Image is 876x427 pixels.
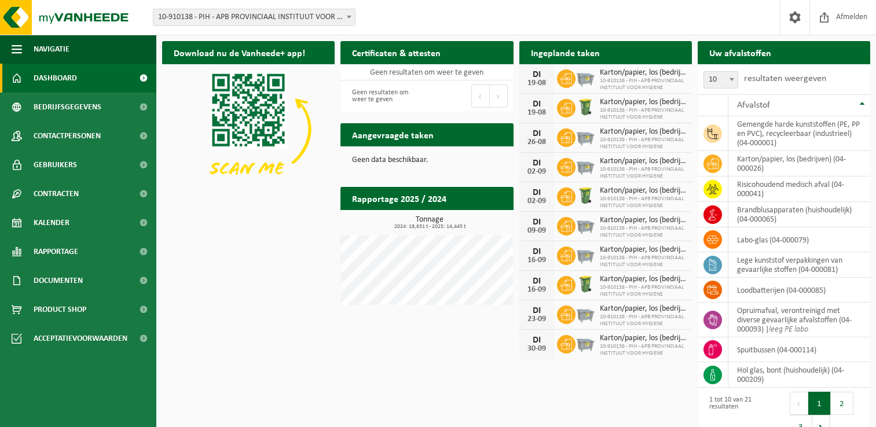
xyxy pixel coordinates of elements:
td: labo-glas (04-000079) [728,227,870,252]
h2: Rapportage 2025 / 2024 [340,187,458,209]
img: WB-2500-GAL-GY-01 [576,304,595,323]
span: Karton/papier, los (bedrijven) [600,157,686,166]
span: Navigatie [34,35,69,64]
div: DI [525,277,548,286]
span: 10-910138 - PIH - APB PROVINCIAAL INSTITUUT VOOR HYGIENE [600,107,686,121]
span: Acceptatievoorwaarden [34,324,127,353]
td: gemengde harde kunststoffen (PE, PP en PVC), recycleerbaar (industrieel) (04-000001) [728,116,870,151]
span: Dashboard [34,64,77,93]
button: Next [490,84,508,108]
img: Download de VHEPlus App [162,64,335,194]
label: resultaten weergeven [744,74,826,83]
span: Afvalstof [737,101,770,110]
span: 10-910138 - PIH - APB PROVINCIAAL INSTITUUT VOOR HYGIENE [600,343,686,357]
h2: Aangevraagde taken [340,123,445,146]
span: 10-910138 - PIH - APB PROVINCIAAL INSTITUUT VOOR HYGIENE - ANTWERPEN [153,9,355,25]
img: WB-2500-GAL-GY-01 [576,215,595,235]
button: Previous [790,392,808,415]
span: 10 [703,71,738,89]
img: WB-2500-GAL-GY-01 [576,156,595,176]
div: 26-08 [525,138,548,146]
span: Contactpersonen [34,122,101,150]
img: WB-2500-GAL-GY-01 [576,333,595,353]
div: 09-09 [525,227,548,235]
div: 19-08 [525,109,548,117]
div: DI [525,247,548,256]
div: 02-09 [525,168,548,176]
div: 16-09 [525,256,548,264]
span: Karton/papier, los (bedrijven) [600,68,686,78]
span: 10-910138 - PIH - APB PROVINCIAAL INSTITUUT VOOR HYGIENE [600,137,686,150]
span: 10-910138 - PIH - APB PROVINCIAAL INSTITUUT VOOR HYGIENE [600,255,686,268]
td: lege kunststof verpakkingen van gevaarlijke stoffen (04-000081) [728,252,870,278]
td: karton/papier, los (bedrijven) (04-000026) [728,151,870,176]
div: DI [525,306,548,315]
span: Gebruikers [34,150,77,179]
td: opruimafval, verontreinigd met diverse gevaarlijke afvalstoffen (04-000093) | [728,303,870,337]
span: 10 [704,72,738,88]
span: Karton/papier, los (bedrijven) [600,186,686,196]
div: DI [525,188,548,197]
span: Bedrijfsgegevens [34,93,101,122]
h2: Uw afvalstoffen [698,41,783,64]
img: WB-2500-GAL-GY-01 [576,245,595,264]
div: DI [525,129,548,138]
span: 10-910138 - PIH - APB PROVINCIAAL INSTITUUT VOOR HYGIENE [600,225,686,239]
button: 1 [808,392,831,415]
span: 2024: 19,631 t - 2025: 14,445 t [346,224,513,230]
h2: Ingeplande taken [519,41,611,64]
span: Contracten [34,179,79,208]
span: Karton/papier, los (bedrijven) [600,245,686,255]
button: Previous [471,84,490,108]
i: leeg PE labo [769,325,808,334]
div: 19-08 [525,79,548,87]
span: Documenten [34,266,83,295]
span: 10-910138 - PIH - APB PROVINCIAAL INSTITUUT VOOR HYGIENE [600,196,686,209]
div: DI [525,218,548,227]
img: WB-0240-HPE-GN-50 [576,97,595,117]
td: brandblusapparaten (huishoudelijk) (04-000065) [728,202,870,227]
span: 10-910138 - PIH - APB PROVINCIAAL INSTITUUT VOOR HYGIENE [600,78,686,91]
div: DI [525,70,548,79]
div: DI [525,100,548,109]
div: DI [525,336,548,345]
span: Karton/papier, los (bedrijven) [600,127,686,137]
td: loodbatterijen (04-000085) [728,278,870,303]
span: Kalender [34,208,69,237]
img: WB-0240-HPE-GN-50 [576,274,595,294]
h2: Download nu de Vanheede+ app! [162,41,317,64]
span: 10-910138 - PIH - APB PROVINCIAAL INSTITUUT VOOR HYGIENE [600,284,686,298]
span: Product Shop [34,295,86,324]
h2: Certificaten & attesten [340,41,452,64]
span: 10-910138 - PIH - APB PROVINCIAAL INSTITUUT VOOR HYGIENE [600,166,686,180]
a: Bekijk rapportage [427,209,512,233]
span: 10-910138 - PIH - APB PROVINCIAAL INSTITUUT VOOR HYGIENE [600,314,686,327]
div: DI [525,159,548,168]
td: Geen resultaten om weer te geven [340,64,513,80]
p: Geen data beschikbaar. [352,156,501,164]
span: Rapportage [34,237,78,266]
div: 30-09 [525,345,548,353]
span: Karton/papier, los (bedrijven) [600,334,686,343]
span: Karton/papier, los (bedrijven) [600,98,686,107]
h3: Tonnage [346,216,513,230]
img: WB-2500-GAL-GY-01 [576,68,595,87]
span: 10-910138 - PIH - APB PROVINCIAAL INSTITUUT VOOR HYGIENE - ANTWERPEN [153,9,355,26]
div: 02-09 [525,197,548,205]
td: risicohoudend medisch afval (04-000041) [728,176,870,202]
td: spuitbussen (04-000114) [728,337,870,362]
span: Karton/papier, los (bedrijven) [600,216,686,225]
div: Geen resultaten om weer te geven [346,83,421,109]
div: 16-09 [525,286,548,294]
button: 2 [831,392,853,415]
img: WB-2500-GAL-GY-01 [576,127,595,146]
img: WB-0240-HPE-GN-50 [576,186,595,205]
span: Karton/papier, los (bedrijven) [600,275,686,284]
span: Karton/papier, los (bedrijven) [600,304,686,314]
div: 23-09 [525,315,548,323]
td: hol glas, bont (huishoudelijk) (04-000209) [728,362,870,388]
